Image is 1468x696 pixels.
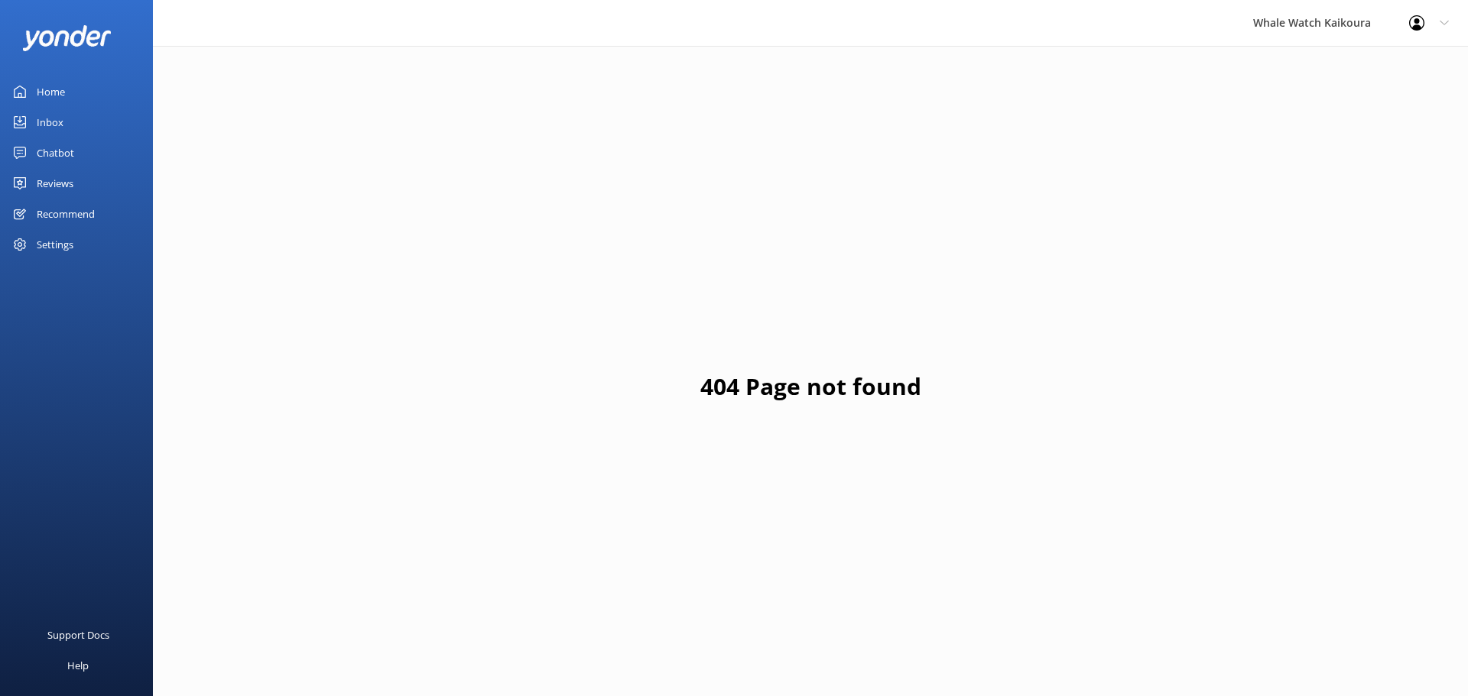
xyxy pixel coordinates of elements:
[37,107,63,138] div: Inbox
[67,650,89,681] div: Help
[37,229,73,260] div: Settings
[700,368,921,405] h1: 404 Page not found
[37,168,73,199] div: Reviews
[47,620,109,650] div: Support Docs
[37,138,74,168] div: Chatbot
[23,25,111,50] img: yonder-white-logo.png
[37,199,95,229] div: Recommend
[37,76,65,107] div: Home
